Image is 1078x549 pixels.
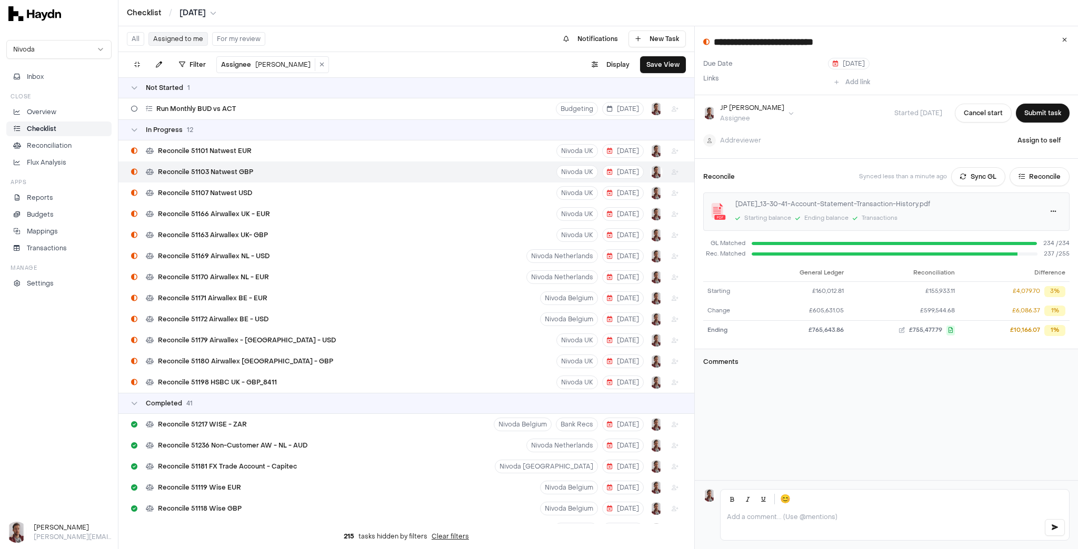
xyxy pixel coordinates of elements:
[27,227,58,236] p: Mappings
[607,378,639,387] span: [DATE]
[650,523,663,536] button: JP Smit
[607,315,639,323] span: [DATE]
[27,193,53,202] p: Reports
[602,375,644,389] button: [DATE]
[703,104,794,123] button: JP SmitJP [PERSON_NAME]Assignee
[640,56,686,73] button: Save View
[158,168,253,176] span: Reconcile 51103 Natwest GBP
[158,336,336,344] span: Reconcile 51179 Airwallex - [GEOGRAPHIC_DATA] - USD
[602,333,644,347] button: [DATE]
[959,265,1070,282] th: Difference
[650,418,663,431] img: JP Smit
[167,7,174,18] span: /
[650,481,663,494] button: JP Smit
[735,199,1035,209] div: [DATE]_13-30-41-Account-Statement-Transaction-History.pdf
[650,502,663,515] img: JP Smit
[607,357,639,365] span: [DATE]
[650,439,663,452] img: JP Smit
[556,207,598,221] button: Nivoda UK
[602,354,644,368] button: [DATE]
[650,313,663,326] img: JP Smit
[146,84,183,92] span: Not Started
[602,249,644,263] button: [DATE]
[556,354,598,368] button: Nivoda UK
[650,460,663,473] img: JP Smit
[6,224,112,239] a: Mappings
[557,30,624,47] button: Notifications
[158,462,297,471] span: Reconcile 51181 FX Trade Account - Capitec
[607,504,639,513] span: [DATE]
[1044,286,1065,297] div: 3%
[6,276,112,291] a: Settings
[34,532,112,542] p: [PERSON_NAME][EMAIL_ADDRESS][DOMAIN_NAME]
[602,523,644,536] button: [DATE]
[761,326,844,335] div: £765,643.86
[859,172,947,181] p: Synced less than a minute ago
[127,32,144,46] button: All
[602,439,644,452] button: [DATE]
[556,144,598,158] button: Nivoda UK
[526,439,598,452] button: Nivoda Netherlands
[1016,104,1070,123] button: Submit task
[27,72,44,82] span: Inbox
[158,147,252,155] span: Reconcile 51101 Natwest EUR
[158,441,307,450] span: Reconcile 51236 Non-Customer AW - NL - AUD
[703,489,716,502] img: JP Smit
[602,291,644,305] button: [DATE]
[34,523,112,532] h3: [PERSON_NAME]
[11,93,31,100] h3: Close
[780,493,791,505] span: 😊
[602,312,644,326] button: [DATE]
[212,32,265,46] button: For my review
[920,307,955,316] span: £599,544.68
[156,105,236,113] span: Run Monthly BUD vs ACT
[27,210,54,219] p: Budgets
[602,144,644,158] button: [DATE]
[187,126,193,134] span: 12
[650,166,663,178] img: JP Smit
[650,292,663,304] button: JP Smit
[607,210,639,218] span: [DATE]
[607,336,639,344] span: [DATE]
[344,532,354,541] span: 215
[703,301,757,321] td: Change
[158,420,247,429] span: Reconcile 51217 WISE - ZAR
[756,492,771,506] button: Underline (Ctrl+U)
[607,483,639,492] span: [DATE]
[607,168,639,176] span: [DATE]
[703,172,735,181] h3: Reconcile
[585,56,636,73] button: Display
[217,58,315,71] button: Assignee[PERSON_NAME]
[602,502,644,515] button: [DATE]
[158,315,268,323] span: Reconcile 51172 Airwallex BE - USD
[6,207,112,222] a: Budgets
[804,214,849,223] div: Ending balance
[650,355,663,368] button: JP Smit
[1044,306,1065,317] div: 1%
[703,134,761,147] button: Addreviewer
[650,187,663,199] button: JP Smit
[1044,250,1070,259] span: 237 / 255
[179,8,216,18] button: [DATE]
[27,158,66,167] p: Flux Analysis
[607,294,639,302] span: [DATE]
[556,165,598,179] button: Nivoda UK
[1012,307,1040,316] div: £6,086.37
[650,103,663,115] img: JP Smit
[1044,325,1065,336] div: 1%
[127,8,216,18] nav: breadcrumb
[650,271,663,283] img: JP Smit
[556,375,598,389] button: Nivoda UK
[852,307,955,316] button: £599,544.68
[27,124,56,134] p: Checklist
[158,357,333,365] span: Reconcile 51180 Airwallex [GEOGRAPHIC_DATA] - GBP
[852,287,955,296] button: £155,933.11
[650,334,663,347] img: JP Smit
[607,462,639,471] span: [DATE]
